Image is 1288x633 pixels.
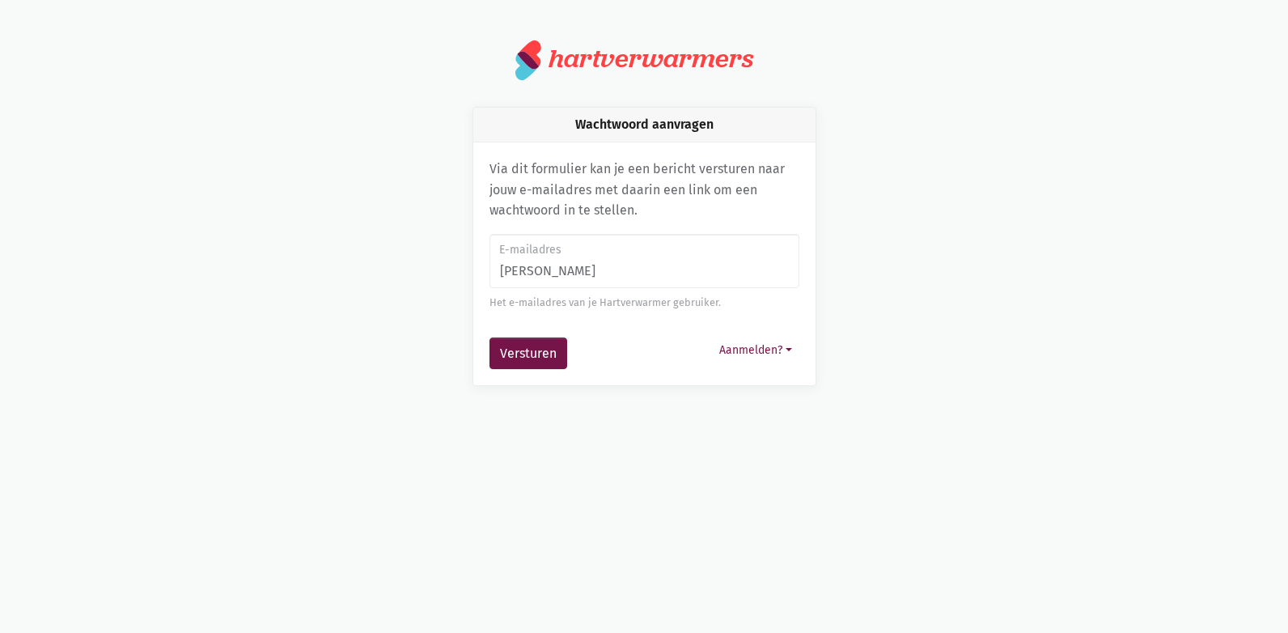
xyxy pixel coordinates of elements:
button: Aanmelden? [712,338,799,363]
div: Wachtwoord aanvragen [473,108,816,142]
div: Het e-mailadres van je Hartverwarmer gebruiker. [489,295,799,311]
label: E-mailadres [499,241,788,259]
a: hartverwarmers [515,39,773,81]
div: hartverwarmers [549,44,753,74]
form: Wachtwoord aanvragen [489,234,799,370]
button: Versturen [489,338,567,370]
p: Via dit formulier kan je een bericht versturen naar jouw e-mailadres met daarin een link om een w... [489,159,799,221]
img: logo.svg [515,39,542,81]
